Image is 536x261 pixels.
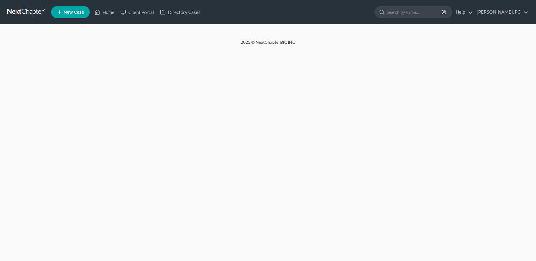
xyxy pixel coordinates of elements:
[92,7,117,18] a: Home
[95,39,441,50] div: 2025 © NextChapterBK, INC
[453,7,473,18] a: Help
[117,7,157,18] a: Client Portal
[387,6,442,18] input: Search by name...
[157,7,204,18] a: Directory Cases
[474,7,528,18] a: [PERSON_NAME], PC
[64,10,84,15] span: New Case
